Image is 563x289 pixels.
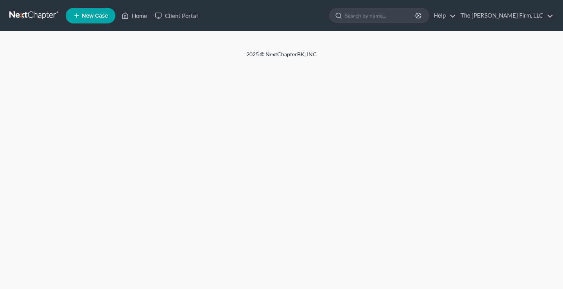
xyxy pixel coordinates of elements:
[151,9,202,23] a: Client Portal
[82,13,108,19] span: New Case
[59,50,504,65] div: 2025 © NextChapterBK, INC
[430,9,456,23] a: Help
[345,8,416,23] input: Search by name...
[118,9,151,23] a: Home
[457,9,553,23] a: The [PERSON_NAME] Firm, LLC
